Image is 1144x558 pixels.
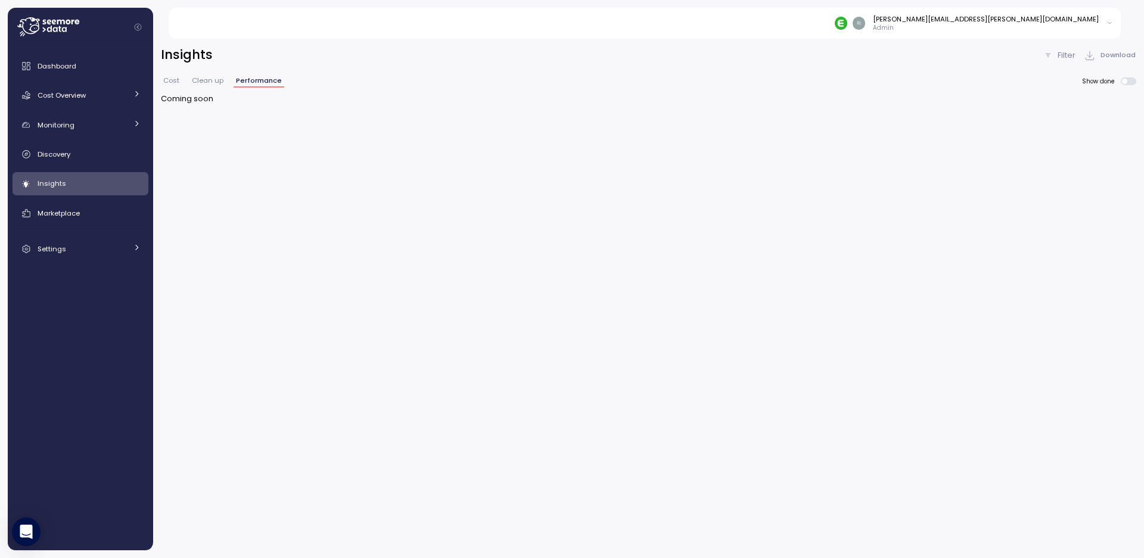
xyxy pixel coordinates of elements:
[38,61,76,71] span: Dashboard
[38,149,70,159] span: Discovery
[38,120,74,130] span: Monitoring
[873,14,1099,24] div: [PERSON_NAME][EMAIL_ADDRESS][PERSON_NAME][DOMAIN_NAME]
[13,142,148,166] a: Discovery
[13,201,148,225] a: Marketplace
[1083,46,1136,64] button: Download
[192,77,223,84] span: Clean up
[835,17,847,29] img: 689adfd76a9d17b9213495f1.PNG
[13,172,148,196] a: Insights
[38,91,86,100] span: Cost Overview
[38,179,66,188] span: Insights
[13,54,148,78] a: Dashboard
[130,23,145,32] button: Collapse navigation
[873,24,1099,32] p: Admin
[1101,47,1136,63] span: Download
[13,237,148,261] a: Settings
[163,77,179,84] span: Cost
[13,83,148,107] a: Cost Overview
[853,17,865,29] img: bacaab55e85b97cb6f175b8ede3ea5d2
[38,208,80,218] span: Marketplace
[1058,49,1075,61] p: Filter
[1082,77,1121,85] span: Show done
[38,244,66,254] span: Settings
[236,77,282,84] span: Performance
[12,518,41,546] div: Open Intercom Messenger
[161,93,1136,105] div: Coming soon
[13,113,148,137] a: Monitoring
[161,46,213,64] h2: Insights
